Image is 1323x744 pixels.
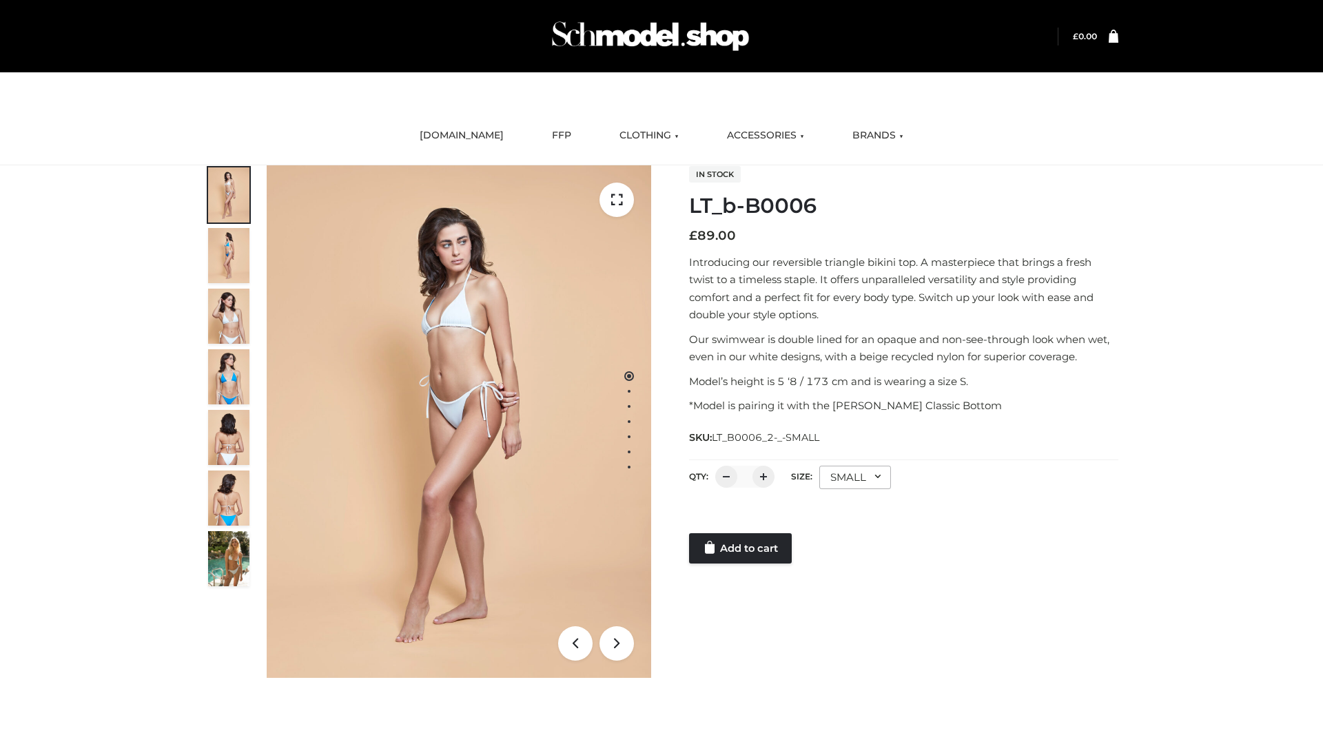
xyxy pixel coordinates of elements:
[547,9,754,63] img: Schmodel Admin 964
[689,194,1118,218] h1: LT_b-B0006
[609,121,689,151] a: CLOTHING
[208,410,249,465] img: ArielClassicBikiniTop_CloudNine_AzureSky_OW114ECO_7-scaled.jpg
[689,471,708,482] label: QTY:
[208,167,249,223] img: ArielClassicBikiniTop_CloudNine_AzureSky_OW114ECO_1-scaled.jpg
[712,431,819,444] span: LT_B0006_2-_-SMALL
[689,254,1118,324] p: Introducing our reversible triangle bikini top. A masterpiece that brings a fresh twist to a time...
[819,466,891,489] div: SMALL
[689,533,792,564] a: Add to cart
[1073,31,1078,41] span: £
[1073,31,1097,41] a: £0.00
[717,121,814,151] a: ACCESSORIES
[689,397,1118,415] p: *Model is pairing it with the [PERSON_NAME] Classic Bottom
[267,165,651,678] img: ArielClassicBikiniTop_CloudNine_AzureSky_OW114ECO_1
[1073,31,1097,41] bdi: 0.00
[208,531,249,586] img: Arieltop_CloudNine_AzureSky2.jpg
[689,166,741,183] span: In stock
[689,373,1118,391] p: Model’s height is 5 ‘8 / 173 cm and is wearing a size S.
[409,121,514,151] a: [DOMAIN_NAME]
[689,429,821,446] span: SKU:
[689,228,697,243] span: £
[208,471,249,526] img: ArielClassicBikiniTop_CloudNine_AzureSky_OW114ECO_8-scaled.jpg
[689,331,1118,366] p: Our swimwear is double lined for an opaque and non-see-through look when wet, even in our white d...
[689,228,736,243] bdi: 89.00
[208,228,249,283] img: ArielClassicBikiniTop_CloudNine_AzureSky_OW114ECO_2-scaled.jpg
[208,289,249,344] img: ArielClassicBikiniTop_CloudNine_AzureSky_OW114ECO_3-scaled.jpg
[208,349,249,404] img: ArielClassicBikiniTop_CloudNine_AzureSky_OW114ECO_4-scaled.jpg
[791,471,812,482] label: Size:
[842,121,914,151] a: BRANDS
[542,121,582,151] a: FFP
